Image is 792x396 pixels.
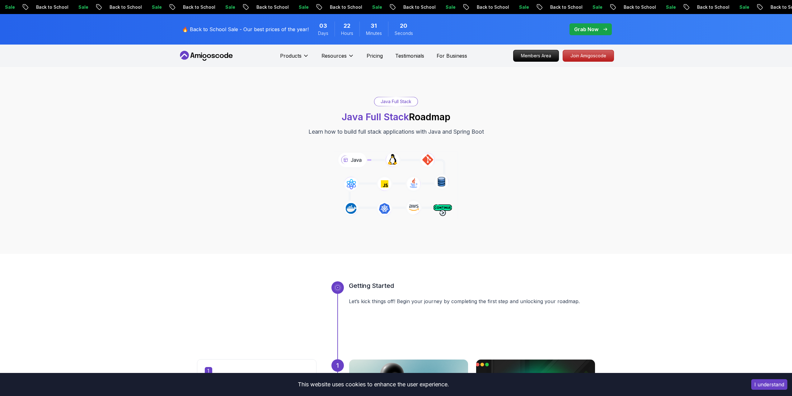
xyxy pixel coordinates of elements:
[371,21,377,30] span: 31 Minutes
[441,4,461,10] p: Sale
[366,30,382,36] span: Minutes
[514,4,534,10] p: Sale
[308,127,484,136] p: Learn how to build full stack applications with Java and Spring Boot
[344,21,350,30] span: 22 Hours
[349,281,595,290] h3: Getting Started
[734,4,754,10] p: Sale
[342,111,409,122] span: Java Full Stack
[513,50,559,62] a: Members Area
[563,50,614,62] a: Join Amigoscode
[319,21,327,30] span: 3 Days
[220,4,240,10] p: Sale
[294,4,314,10] p: Sale
[563,50,614,61] p: Join Amigoscode
[588,4,607,10] p: Sale
[182,26,309,33] p: 🔥 Back to School Sale - Our best prices of the year!
[545,4,588,10] p: Back to School
[178,4,220,10] p: Back to School
[349,298,595,305] p: Let’s kick things off! Begin your journey by completing the first step and unlocking your roadmap.
[751,379,787,390] button: Accept cookies
[395,52,424,60] a: Testimonials
[321,52,354,64] button: Resources
[325,4,367,10] p: Back to School
[341,30,353,36] span: Hours
[437,52,467,60] a: For Business
[205,367,212,375] span: 1
[280,52,302,60] p: Products
[513,50,559,61] p: Members Area
[331,359,344,372] div: 1
[342,111,450,122] h1: Roadmap
[5,378,742,391] div: This website uses cookies to enhance the user experience.
[398,4,441,10] p: Back to School
[395,30,413,36] span: Seconds
[367,52,383,60] a: Pricing
[318,30,328,36] span: Days
[400,21,407,30] span: 20 Seconds
[661,4,681,10] p: Sale
[574,26,598,33] p: Grab Now
[374,97,418,106] div: Java Full Stack
[251,4,294,10] p: Back to School
[321,52,347,60] p: Resources
[692,4,734,10] p: Back to School
[105,4,147,10] p: Back to School
[472,4,514,10] p: Back to School
[367,4,387,10] p: Sale
[31,4,73,10] p: Back to School
[73,4,93,10] p: Sale
[280,52,309,64] button: Products
[147,4,167,10] p: Sale
[619,4,661,10] p: Back to School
